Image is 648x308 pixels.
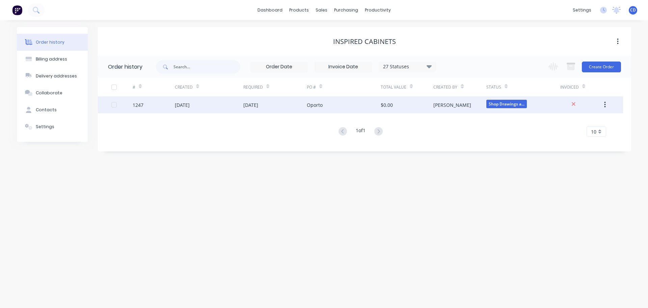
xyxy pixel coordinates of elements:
[251,62,307,72] input: Order Date
[173,60,240,74] input: Search...
[315,62,372,72] input: Invoice Date
[307,101,323,109] div: Oporto
[133,84,135,90] div: #
[17,51,88,68] button: Billing address
[133,78,175,96] div: #
[569,5,595,15] div: settings
[331,5,361,15] div: purchasing
[12,5,22,15] img: Factory
[243,84,263,90] div: Required
[379,63,436,70] div: 27 Statuses
[356,127,366,137] div: 1 of 1
[17,34,88,51] button: Order history
[486,84,501,90] div: Status
[486,78,560,96] div: Status
[17,118,88,135] button: Settings
[486,100,527,108] span: Shop Drawings a...
[36,107,57,113] div: Contacts
[433,78,486,96] div: Created By
[361,5,394,15] div: productivity
[36,90,62,96] div: Collaborate
[254,5,286,15] a: dashboard
[17,101,88,118] button: Contacts
[286,5,312,15] div: products
[108,63,142,71] div: Order history
[591,128,596,135] span: 10
[312,5,331,15] div: sales
[381,84,406,90] div: Total Value
[381,78,433,96] div: Total Value
[175,78,243,96] div: Created
[36,56,67,62] div: Billing address
[433,101,471,109] div: [PERSON_NAME]
[17,85,88,101] button: Collaborate
[333,38,396,46] div: Inspired cabinets
[133,101,143,109] div: 1247
[433,84,457,90] div: Created By
[560,84,579,90] div: Invoiced
[175,84,193,90] div: Created
[307,84,316,90] div: PO #
[560,78,602,96] div: Invoiced
[17,68,88,85] button: Delivery addresses
[307,78,381,96] div: PO #
[243,101,258,109] div: [DATE]
[36,73,77,79] div: Delivery addresses
[582,62,621,72] button: Create Order
[36,124,54,130] div: Settings
[381,101,393,109] div: $0.00
[243,78,307,96] div: Required
[630,7,636,13] span: CD
[36,39,64,45] div: Order history
[175,101,190,109] div: [DATE]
